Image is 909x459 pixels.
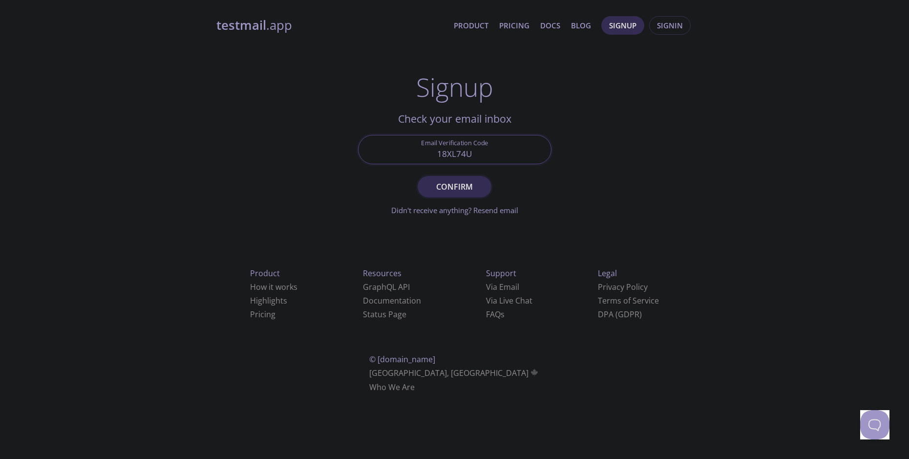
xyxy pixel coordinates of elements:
span: Confirm [428,180,480,194]
span: [GEOGRAPHIC_DATA], [GEOGRAPHIC_DATA] [369,368,540,378]
a: Pricing [250,309,275,320]
button: Signin [649,16,691,35]
a: GraphQL API [363,282,410,292]
h2: Check your email inbox [358,110,551,127]
a: Didn't receive anything? Resend email [391,205,518,215]
a: How it works [250,282,297,292]
a: Highlights [250,295,287,306]
span: s [501,309,505,320]
span: © [DOMAIN_NAME] [369,354,435,365]
h1: Signup [416,72,493,102]
a: DPA (GDPR) [598,309,642,320]
a: Product [454,19,488,32]
span: Resources [363,268,402,279]
a: Docs [540,19,560,32]
span: Signin [657,19,683,32]
a: FAQ [486,309,505,320]
button: Confirm [418,176,491,197]
a: Via Email [486,282,519,292]
a: testmail.app [216,17,446,34]
span: Legal [598,268,617,279]
strong: testmail [216,17,266,34]
a: Documentation [363,295,421,306]
iframe: Help Scout Beacon - Open [860,410,889,439]
a: Privacy Policy [598,282,648,292]
a: Pricing [499,19,529,32]
a: Terms of Service [598,295,659,306]
button: Signup [601,16,644,35]
a: Who We Are [369,382,415,393]
span: Product [250,268,280,279]
a: Blog [571,19,591,32]
a: Status Page [363,309,406,320]
a: Via Live Chat [486,295,532,306]
span: Support [486,268,516,279]
span: Signup [609,19,636,32]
